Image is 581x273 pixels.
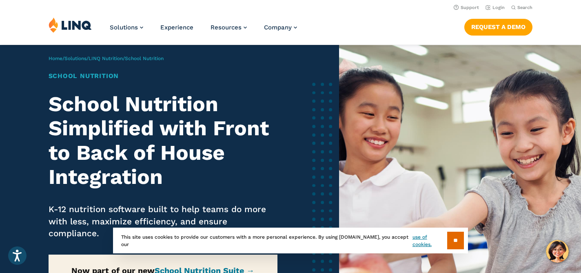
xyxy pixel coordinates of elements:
[464,19,532,35] a: Request a Demo
[110,24,138,31] span: Solutions
[49,92,277,188] h2: School Nutrition Simplified with Front to Back of House Integration
[89,56,123,61] a: LINQ Nutrition
[517,5,532,10] span: Search
[546,240,569,263] button: Hello, have a question? Let’s chat.
[454,5,479,10] a: Support
[160,24,193,31] a: Experience
[110,17,297,44] nav: Primary Navigation
[49,71,277,81] h1: School Nutrition
[49,17,92,33] img: LINQ | K‑12 Software
[113,228,468,253] div: This site uses cookies to provide our customers with a more personal experience. By using [DOMAIN...
[49,204,277,240] p: K-12 nutrition software built to help teams do more with less, maximize efficiency, and ensure co...
[486,5,505,10] a: Login
[211,24,242,31] span: Resources
[264,24,297,31] a: Company
[264,24,292,31] span: Company
[64,56,86,61] a: Solutions
[110,24,143,31] a: Solutions
[511,4,532,11] button: Open Search Bar
[464,17,532,35] nav: Button Navigation
[211,24,247,31] a: Resources
[49,56,62,61] a: Home
[49,56,164,61] span: / / /
[125,56,164,61] span: School Nutrition
[412,233,447,248] a: use of cookies.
